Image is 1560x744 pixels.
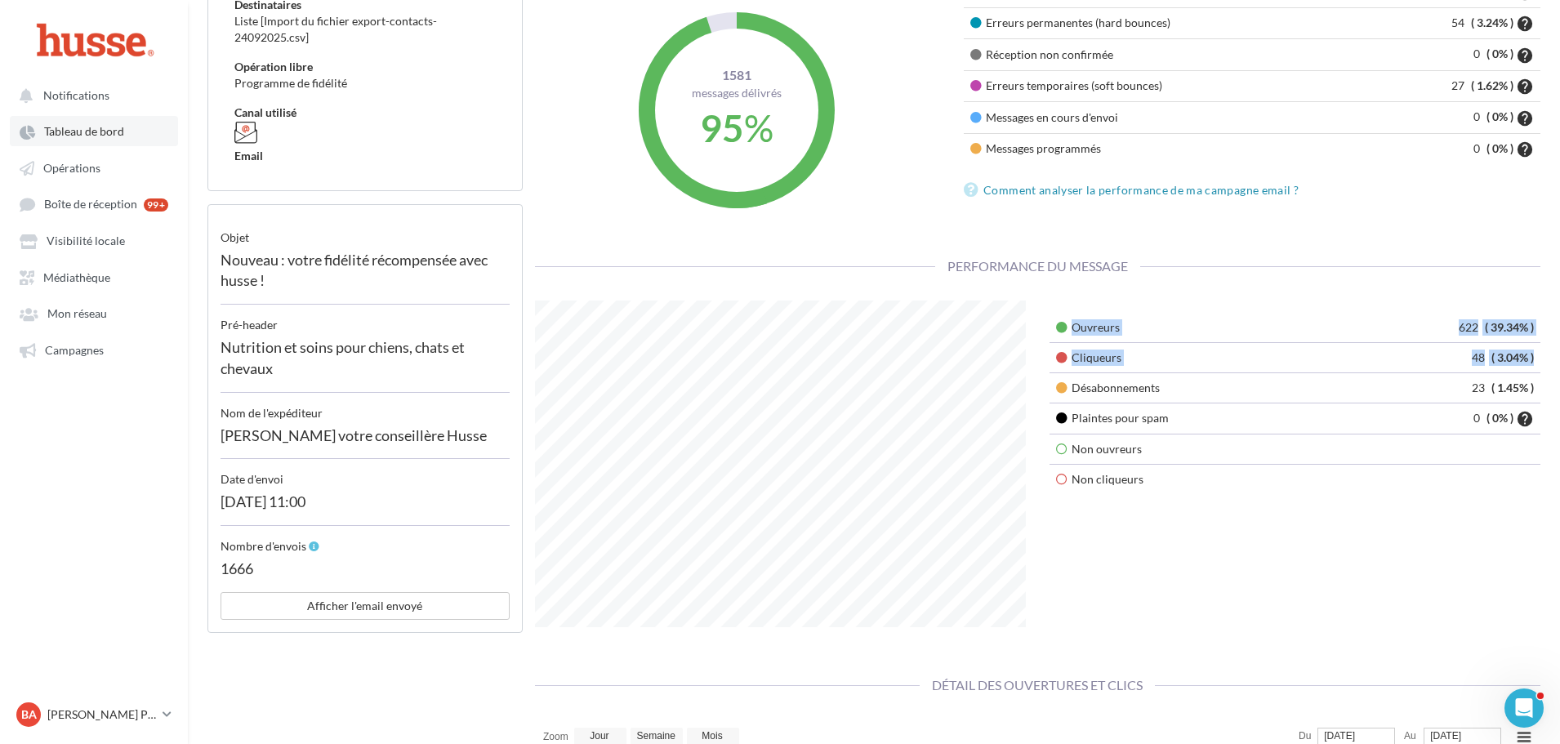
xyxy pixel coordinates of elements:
p: [PERSON_NAME] Page [47,706,156,723]
i: help [1516,141,1534,158]
text: Jour [590,730,608,742]
td: Cliqueurs [1050,342,1338,372]
i: help [1516,411,1534,427]
span: ( 39.34% ) [1485,320,1534,334]
div: 1666 [221,555,510,592]
span: Tableau de bord [44,125,124,139]
button: Notifications [10,80,172,109]
span: ( 0% ) [1486,109,1513,123]
div: Date d'envoi [221,459,510,488]
span: 27 [1451,78,1469,92]
span: Campagnes [45,343,104,357]
span: ( 1.62% ) [1471,78,1513,92]
span: Opérations [43,161,100,175]
td: Messages programmés [964,133,1346,164]
div: Programme de fidélité [234,75,496,91]
span: ( 0% ) [1486,47,1513,60]
a: Tableau de bord [10,116,178,145]
span: 1581 [667,66,806,85]
span: Visibilité locale [47,234,125,248]
span: 0 [1473,411,1484,425]
span: ( 0% ) [1486,141,1513,155]
a: Ba [PERSON_NAME] Page [13,699,175,730]
span: 54 [1451,16,1469,29]
td: Erreurs temporaires (soft bounces) [964,70,1346,101]
td: Messages en cours d'envoi [964,102,1346,133]
span: Boîte de réception [44,198,137,212]
text: Au [1404,730,1416,742]
div: Nom de l'expéditeur [221,393,510,421]
a: Campagnes [10,335,178,364]
div: Nouveau : votre fidélité récompensée avec husse ! [221,246,510,305]
iframe: Intercom live chat [1504,688,1544,728]
a: Mon réseau [10,298,178,327]
span: Notifications [43,88,109,102]
a: Comment analyser la performance de ma campagne email ? [964,180,1305,200]
div: Opération libre [234,59,496,75]
td: Non cliqueurs [1050,465,1540,495]
span: Canal utilisé [234,105,296,119]
div: Liste [Import du fichier export-contacts-24092025.csv] [234,13,496,46]
span: 95 [700,105,744,149]
span: Performance du message [935,258,1140,274]
span: 0 [1473,47,1484,60]
tspan: [DATE] [1324,730,1355,742]
td: Désabonnements [1050,372,1338,403]
div: Nutrition et soins pour chiens, chats et chevaux [221,333,510,392]
text: Mois [702,730,722,742]
span: 0 [1473,141,1484,155]
span: 48 [1472,350,1489,364]
td: Réception non confirmée [964,39,1346,70]
span: ( 3.24% ) [1471,16,1513,29]
a: Boîte de réception 99+ [10,189,178,219]
td: Erreurs permanentes (hard bounces) [964,7,1346,38]
div: Email [234,148,496,164]
div: 99+ [144,198,168,212]
i: help [1516,110,1534,127]
td: Non ouvreurs [1050,434,1540,465]
span: Médiathèque [43,270,110,284]
text: Zoom [543,731,568,742]
text: Semaine [636,730,675,742]
a: Opérations [10,153,178,182]
div: % [667,100,806,154]
span: Messages délivrés [692,85,782,99]
span: ( 3.04% ) [1491,350,1534,364]
div: [DATE] 11:00 [221,488,510,526]
div: Pré-header [221,305,510,333]
td: Ouvreurs [1050,313,1338,343]
span: 0 [1473,109,1484,123]
a: Visibilité locale [10,225,178,255]
i: help [1516,47,1534,64]
span: Détail des ouvertures et clics [920,677,1155,693]
div: [PERSON_NAME] votre conseillère Husse [221,421,510,460]
span: Ba [21,706,37,723]
span: ( 0% ) [1486,411,1513,425]
span: ( 1.45% ) [1491,381,1534,394]
button: Afficher l'email envoyé [221,592,510,620]
td: Plaintes pour spam [1050,403,1338,434]
i: help [1516,16,1534,32]
span: 622 [1459,320,1482,334]
span: Mon réseau [47,307,107,321]
text: Du [1299,730,1311,742]
a: Médiathèque [10,262,178,292]
i: help [1516,78,1534,95]
div: objet [221,217,510,246]
span: Nombre d'envois [221,539,306,553]
span: 23 [1472,381,1489,394]
tspan: [DATE] [1430,730,1461,742]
